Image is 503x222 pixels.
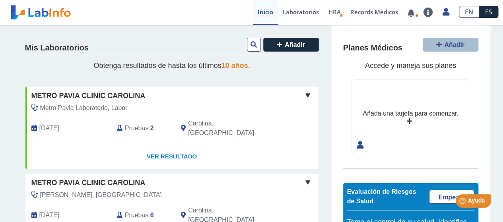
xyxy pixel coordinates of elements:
span: Añadir [444,41,464,48]
span: Rodriguez Vargas, Dinamarca [40,190,162,200]
b: 2 [150,125,154,131]
a: EN [459,6,479,18]
button: Añadir [263,38,319,52]
span: Metro Pavia Clinic Carolina [31,178,146,188]
span: 2025-09-10 [39,124,59,133]
span: Pruebas [125,210,148,220]
a: Ver Resultado [25,144,319,169]
span: HRA [328,8,341,16]
b: 6 [150,212,154,218]
span: Carolina, PR [188,119,276,138]
button: Añadir [423,38,478,52]
span: Metro Pavia Clinic Carolina [31,91,146,101]
a: Empezar [429,190,474,204]
div: : [111,119,175,138]
div: Añada una tarjeta para comenzar. [363,109,458,118]
a: ES [479,6,498,18]
span: Añadir [285,41,305,48]
span: Accede y maneja sus planes [365,62,456,69]
span: Metro Pavia Laboratorio, Labor [40,103,128,113]
span: 10 años [221,62,248,69]
span: Evaluación de Riesgos de Salud [347,188,416,205]
span: Obtenga resultados de hasta los últimos . [93,62,250,69]
h4: Planes Médicos [343,43,402,53]
span: Pruebas [125,124,148,133]
iframe: Help widget launcher [432,191,494,213]
span: 2025-03-27 [39,210,59,220]
h4: Mis Laboratorios [25,43,89,53]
